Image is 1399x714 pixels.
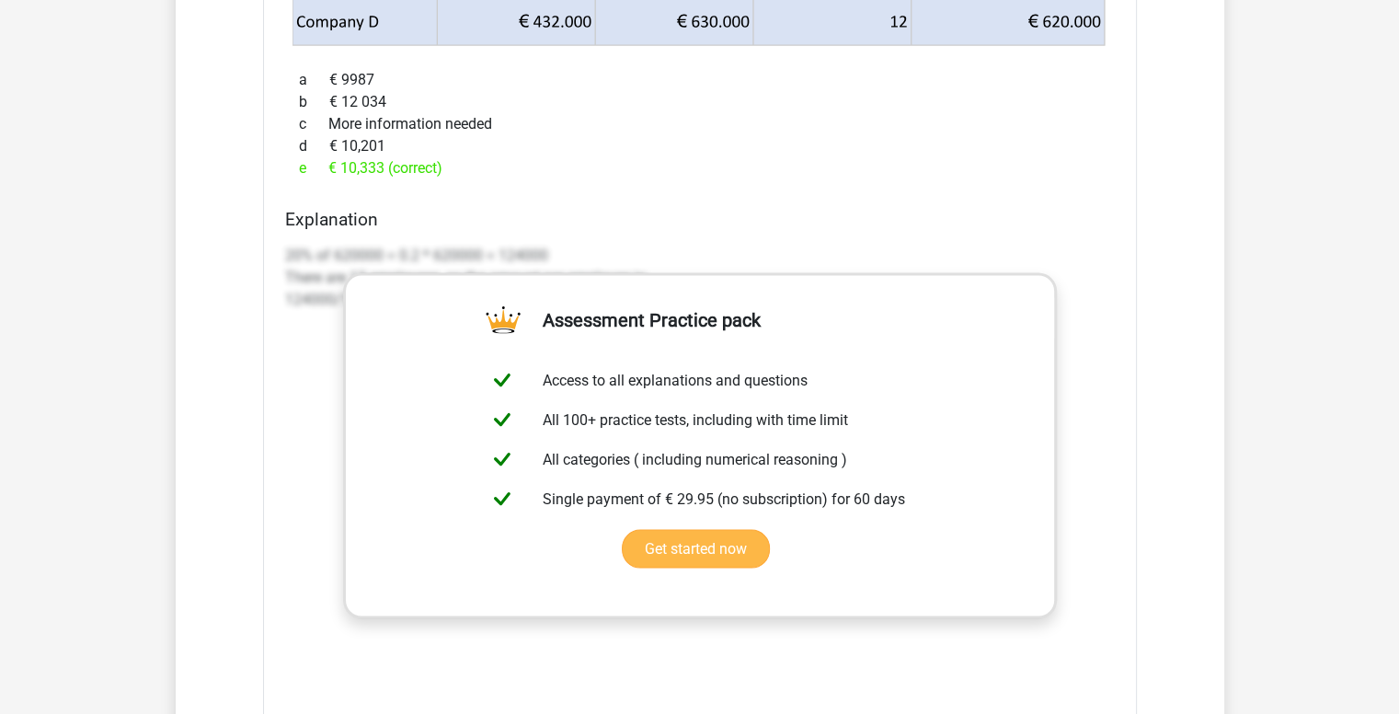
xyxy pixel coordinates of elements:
span: e [299,157,328,179]
div: More information needed [285,113,1115,135]
h4: Explanation [285,209,1115,230]
p: 20% of 620000 = 0.2 * 620000 = 124000 There are 12 employees, so the amount per employee is: 1240... [285,245,1115,311]
div: € 9987 [285,69,1115,91]
div: € 12 034 [285,91,1115,113]
span: b [299,91,329,113]
a: Get started now [622,530,770,569]
span: a [299,69,329,91]
div: € 10,333 (correct) [285,157,1115,179]
div: € 10,201 [285,135,1115,157]
span: c [299,113,328,135]
span: d [299,135,329,157]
